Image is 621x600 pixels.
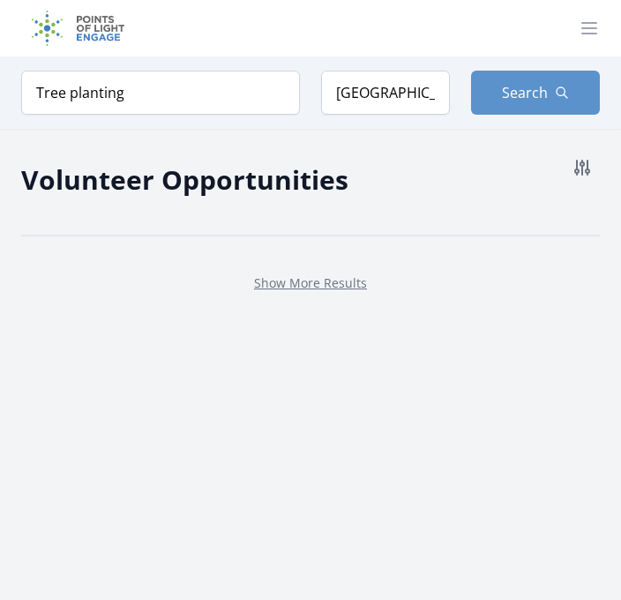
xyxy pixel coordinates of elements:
[471,71,600,115] button: Search
[21,160,348,199] h2: Volunteer Opportunities
[502,82,548,103] span: Search
[321,71,450,115] input: Location
[21,71,300,115] input: Keyword
[254,274,367,291] a: Show More Results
